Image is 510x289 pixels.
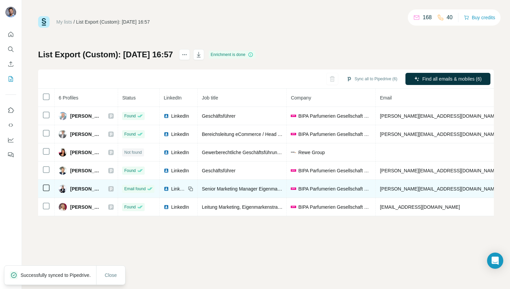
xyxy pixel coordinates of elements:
[70,204,102,210] span: [PERSON_NAME]
[380,113,499,119] span: [PERSON_NAME][EMAIL_ADDRESS][DOMAIN_NAME]
[380,186,499,192] span: [PERSON_NAME][EMAIL_ADDRESS][DOMAIN_NAME]
[298,204,371,210] span: BIPA Parfumerien Gesellschaft m.b.H.
[164,132,169,137] img: LinkedIn logo
[298,131,371,138] span: BIPA Parfumerien Gesellschaft m.b.H.
[74,19,75,25] li: /
[5,149,16,161] button: Feedback
[202,95,218,100] span: Job title
[5,43,16,55] button: Search
[70,149,102,156] span: [PERSON_NAME]
[21,272,96,279] p: Successfully synced to Pipedrive.
[59,112,67,120] img: Avatar
[291,206,296,208] img: company-logo
[202,186,286,192] span: Senior Marketing Manager Eigenmarken
[380,168,499,173] span: [PERSON_NAME][EMAIL_ADDRESS][DOMAIN_NAME]
[298,149,325,156] span: Rewe Group
[59,95,78,100] span: 6 Profiles
[38,49,173,60] h1: List Export (Custom): [DATE] 16:57
[291,115,296,117] img: company-logo
[5,119,16,131] button: Use Surfe API
[464,13,495,22] button: Buy credits
[405,73,490,85] button: Find all emails & mobiles (6)
[5,7,16,18] img: Avatar
[447,13,453,22] p: 40
[164,204,169,210] img: LinkedIn logo
[171,167,189,174] span: LinkedIn
[5,58,16,70] button: Enrich CSV
[171,113,189,119] span: LinkedIn
[171,185,186,192] span: LinkedIn
[70,131,102,138] span: [PERSON_NAME]
[124,149,142,155] span: Not found
[291,95,311,100] span: Company
[164,186,169,192] img: LinkedIn logo
[5,104,16,116] button: Use Surfe on LinkedIn
[171,149,189,156] span: LinkedIn
[202,204,331,210] span: Leitung Marketing, Eigenmarkenstrategie und Kommunikation
[202,113,235,119] span: Geschäftsführer
[100,269,122,281] button: Close
[298,113,371,119] span: BIPA Parfumerien Gesellschaft m.b.H.
[56,19,72,25] a: My lists
[209,51,256,59] div: Enrichment is done
[76,19,150,25] div: List Export (Custom): [DATE] 16:57
[59,130,67,138] img: Avatar
[171,131,189,138] span: LinkedIn
[5,134,16,146] button: Dashboard
[298,167,371,174] span: BIPA Parfumerien Gesellschaft m.b.H.
[380,95,392,100] span: Email
[124,168,136,174] span: Found
[171,204,189,210] span: LinkedIn
[423,13,432,22] p: 168
[202,132,309,137] span: Bereichsleitung eCommerce / Head of eCommerce
[124,131,136,137] span: Found
[122,95,136,100] span: Status
[164,168,169,173] img: LinkedIn logo
[124,204,136,210] span: Found
[59,148,67,156] img: Avatar
[105,272,117,279] span: Close
[124,186,145,192] span: Email found
[59,185,67,193] img: Avatar
[202,150,345,155] span: Gewerberechtliche Geschäftsführung Medizinprodukte/OTC Expertin
[70,185,102,192] span: [PERSON_NAME]
[380,132,499,137] span: [PERSON_NAME][EMAIL_ADDRESS][DOMAIN_NAME]
[342,74,402,84] button: Sync all to Pipedrive (6)
[380,204,460,210] span: [EMAIL_ADDRESS][DOMAIN_NAME]
[70,167,102,174] span: [PERSON_NAME]
[291,150,296,155] img: company-logo
[422,76,482,82] span: Find all emails & mobiles (6)
[298,185,371,192] span: BIPA Parfumerien Gesellschaft m.b.H.
[291,187,296,190] img: company-logo
[5,28,16,40] button: Quick start
[164,95,181,100] span: LinkedIn
[59,203,67,211] img: Avatar
[202,168,235,173] span: Geschäftsführer
[124,113,136,119] span: Found
[487,253,503,269] div: Open Intercom Messenger
[38,16,50,28] img: Surfe Logo
[164,150,169,155] img: LinkedIn logo
[179,49,190,60] button: actions
[291,169,296,172] img: company-logo
[5,73,16,85] button: My lists
[291,133,296,135] img: company-logo
[70,113,102,119] span: [PERSON_NAME]
[164,113,169,119] img: LinkedIn logo
[59,167,67,175] img: Avatar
